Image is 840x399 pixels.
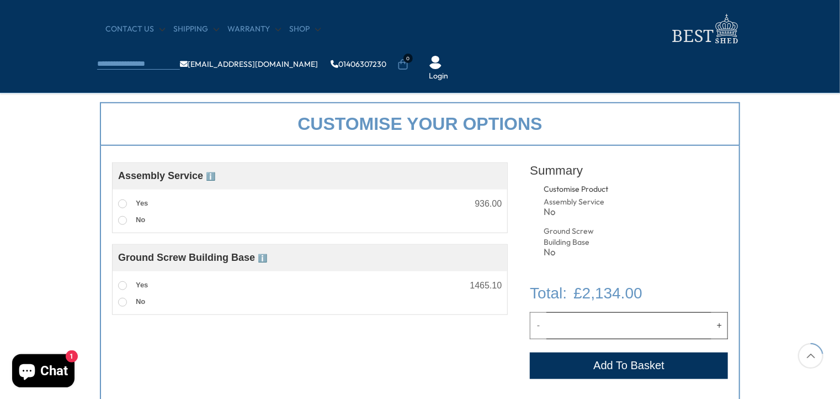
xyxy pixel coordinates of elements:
[429,71,448,82] a: Login
[530,157,728,184] div: Summary
[136,281,148,289] span: Yes
[289,24,321,35] a: Shop
[100,102,740,146] div: Customise your options
[711,312,728,339] button: Increase quantity
[227,24,281,35] a: Warranty
[544,197,612,208] div: Assembly Service
[475,200,502,208] div: 936.00
[544,184,650,195] div: Customise Product
[136,199,148,207] span: Yes
[180,60,318,68] a: [EMAIL_ADDRESS][DOMAIN_NAME]
[136,297,145,306] span: No
[118,252,267,263] span: Ground Screw Building Base
[470,281,502,290] div: 1465.10
[403,54,413,63] span: 0
[331,60,386,68] a: 01406307230
[544,226,612,248] div: Ground Screw Building Base
[9,354,78,390] inbox-online-store-chat: Shopify online store chat
[573,282,642,305] span: £2,134.00
[118,170,215,181] span: Assembly Service
[397,59,408,70] a: 0
[666,11,743,47] img: logo
[136,216,145,224] span: No
[173,24,219,35] a: Shipping
[544,207,612,217] div: No
[544,248,612,257] div: No
[206,172,215,181] span: ℹ️
[105,24,165,35] a: CONTACT US
[429,56,442,69] img: User Icon
[258,254,267,262] span: ℹ️
[530,312,546,339] button: Decrease quantity
[546,312,711,339] input: Quantity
